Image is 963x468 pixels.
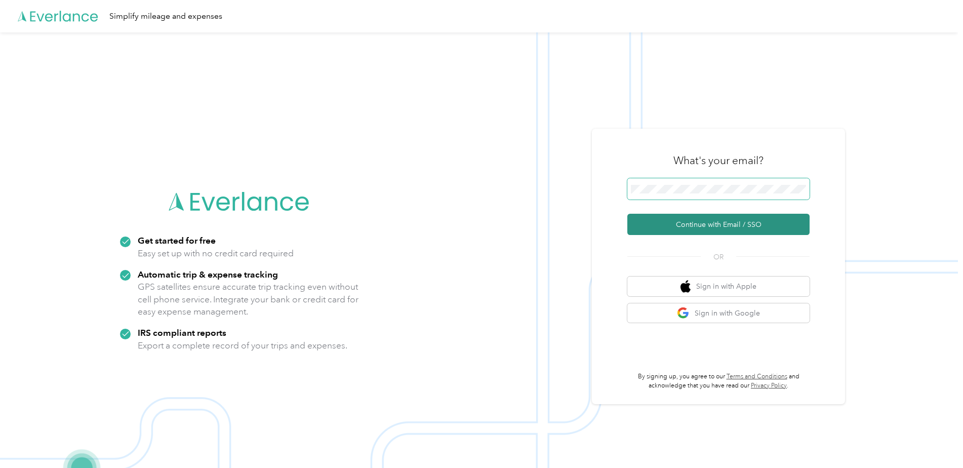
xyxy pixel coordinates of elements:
[627,214,810,235] button: Continue with Email / SSO
[138,281,359,318] p: GPS satellites ensure accurate trip tracking even without cell phone service. Integrate your bank...
[751,382,787,389] a: Privacy Policy
[627,277,810,296] button: apple logoSign in with Apple
[138,235,216,246] strong: Get started for free
[138,339,347,352] p: Export a complete record of your trips and expenses.
[138,269,278,280] strong: Automatic trip & expense tracking
[673,153,764,168] h3: What's your email?
[680,280,691,293] img: apple logo
[627,303,810,323] button: google logoSign in with Google
[138,327,226,338] strong: IRS compliant reports
[727,373,787,380] a: Terms and Conditions
[677,307,690,320] img: google logo
[627,372,810,390] p: By signing up, you agree to our and acknowledge that you have read our .
[138,247,294,260] p: Easy set up with no credit card required
[109,10,222,23] div: Simplify mileage and expenses
[701,252,736,262] span: OR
